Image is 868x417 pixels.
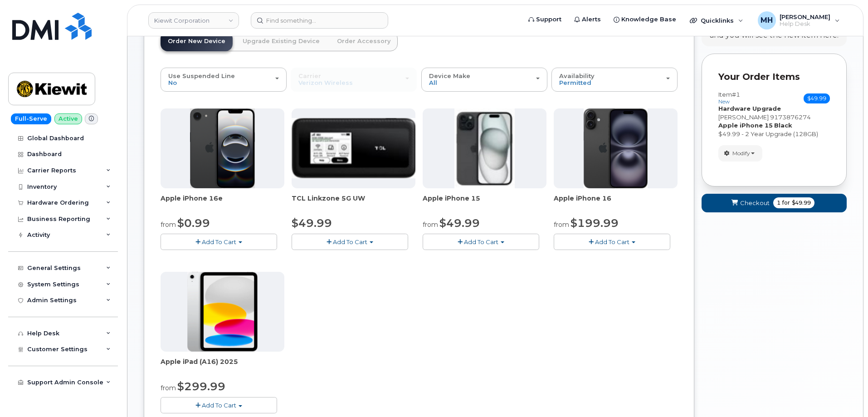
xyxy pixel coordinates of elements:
[190,108,255,188] img: iphone16e.png
[423,234,539,250] button: Add To Cart
[429,79,437,86] span: All
[161,234,277,250] button: Add To Cart
[202,402,236,409] span: Add To Cart
[551,68,678,91] button: Availability Permitted
[792,199,811,207] span: $49.99
[732,149,750,157] span: Modify
[621,15,676,24] span: Knowledge Base
[595,238,629,245] span: Add To Cart
[292,216,332,230] span: $49.99
[702,194,847,212] button: Checkout 1 for $49.99
[559,72,595,79] span: Availability
[454,108,515,188] img: iphone15.jpg
[251,12,388,29] input: Find something...
[177,380,225,393] span: $299.99
[292,118,415,178] img: linkzone5g.png
[718,130,830,138] div: $49.99 - 2 Year Upgrade (128GB)
[522,10,568,29] a: Support
[333,238,367,245] span: Add To Cart
[161,221,176,229] small: from
[168,79,177,86] span: No
[718,113,769,121] span: [PERSON_NAME]
[559,79,591,86] span: Permitted
[429,72,470,79] span: Device Make
[161,357,284,375] div: Apple iPad (A16) 2025
[161,384,176,392] small: from
[718,91,740,104] h3: Item
[780,199,792,207] span: for
[168,72,235,79] span: Use Suspended Line
[161,397,277,413] button: Add To Cart
[780,20,830,28] span: Help Desk
[607,10,683,29] a: Knowledge Base
[732,91,740,98] span: #1
[187,272,258,352] img: ipad_11.png
[761,15,773,26] span: MH
[718,70,830,83] p: Your Order Items
[582,15,601,24] span: Alerts
[829,378,861,410] iframe: Messenger Launcher
[330,31,398,51] a: Order Accessory
[718,105,781,112] strong: Hardware Upgrade
[148,12,239,29] a: Kiewit Corporation
[718,98,730,105] small: new
[161,194,284,212] div: Apple iPhone 16e
[584,108,648,188] img: iphone_16_plus.png
[536,15,561,24] span: Support
[804,93,830,103] span: $49.99
[701,17,734,24] span: Quicklinks
[780,13,830,20] span: [PERSON_NAME]
[161,68,287,91] button: Use Suspended Line No
[568,10,607,29] a: Alerts
[161,31,233,51] a: Order New Device
[421,68,547,91] button: Device Make All
[554,221,569,229] small: from
[292,234,408,250] button: Add To Cart
[177,216,210,230] span: $0.99
[202,238,236,245] span: Add To Cart
[554,234,670,250] button: Add To Cart
[718,122,773,129] strong: Apple iPhone 15
[774,122,792,129] strong: Black
[464,238,498,245] span: Add To Cart
[292,194,415,212] div: TCL Linkzone 5G UW
[423,221,438,229] small: from
[740,199,770,207] span: Checkout
[718,145,762,161] button: Modify
[683,11,750,29] div: Quicklinks
[777,199,780,207] span: 1
[751,11,846,29] div: Melissa Hoye
[423,194,546,212] div: Apple iPhone 15
[554,194,678,212] div: Apple iPhone 16
[770,113,811,121] span: 9173876274
[235,31,327,51] a: Upgrade Existing Device
[439,216,480,230] span: $49.99
[571,216,619,230] span: $199.99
